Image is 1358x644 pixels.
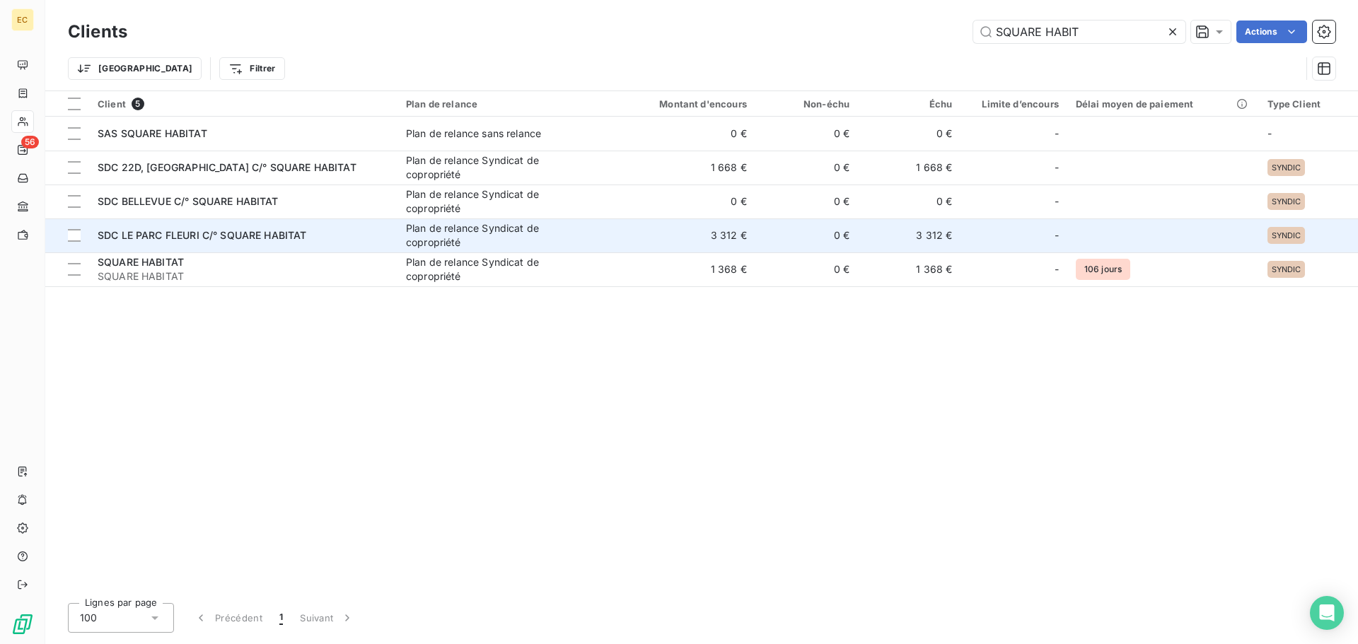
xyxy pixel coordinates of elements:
td: 0 € [755,185,858,218]
button: Précédent [185,603,271,633]
td: 0 € [755,151,858,185]
span: SQUARE HABITAT [98,269,389,283]
span: SDC 22D, [GEOGRAPHIC_DATA] C/° SQUARE HABITAT [98,161,356,173]
div: Délai moyen de paiement [1076,98,1250,110]
span: SYNDIC [1272,163,1301,172]
span: 56 [21,136,39,148]
span: SYNDIC [1272,197,1301,206]
img: Logo LeanPay [11,613,34,636]
div: EC [11,8,34,31]
span: 106 jours [1076,259,1130,280]
button: Actions [1236,21,1307,43]
div: Open Intercom Messenger [1310,596,1344,630]
button: Filtrer [219,57,284,80]
td: 1 368 € [858,252,961,286]
span: SYNDIC [1272,231,1301,240]
td: 0 € [617,117,755,151]
span: SYNDIC [1272,265,1301,274]
td: 1 368 € [617,252,755,286]
div: Montant d'encours [626,98,747,110]
span: SDC LE PARC FLEURI C/° SQUARE HABITAT [98,229,307,241]
td: 0 € [755,252,858,286]
span: 100 [80,611,97,625]
span: 5 [132,98,144,110]
div: Limite d’encours [970,98,1059,110]
span: - [1055,127,1059,141]
div: Plan de relance Syndicat de copropriété [406,153,583,182]
div: Échu [866,98,952,110]
div: Plan de relance Syndicat de copropriété [406,187,583,216]
span: SDC BELLEVUE C/° SQUARE HABITAT [98,195,279,207]
div: Type Client [1267,98,1350,110]
button: Suivant [291,603,363,633]
td: 1 668 € [617,151,755,185]
span: - [1055,194,1059,209]
td: 0 € [858,117,961,151]
span: - [1055,228,1059,242]
div: Non-échu [764,98,849,110]
div: Plan de relance Syndicat de copropriété [406,255,583,283]
span: - [1055,160,1059,175]
div: Plan de relance sans relance [406,127,541,141]
h3: Clients [68,19,127,45]
td: 3 312 € [617,218,755,252]
span: - [1055,262,1059,276]
td: 0 € [755,117,858,151]
span: SQUARE HABITAT [98,256,184,268]
span: Client [98,98,126,110]
td: 0 € [617,185,755,218]
div: Plan de relance [406,98,609,110]
td: 0 € [755,218,858,252]
button: [GEOGRAPHIC_DATA] [68,57,202,80]
div: Plan de relance Syndicat de copropriété [406,221,583,250]
button: 1 [271,603,291,633]
td: 0 € [858,185,961,218]
td: 3 312 € [858,218,961,252]
input: Rechercher [973,21,1185,43]
td: 1 668 € [858,151,961,185]
span: 1 [279,611,283,625]
span: SAS SQUARE HABITAT [98,127,207,139]
span: - [1267,127,1272,139]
